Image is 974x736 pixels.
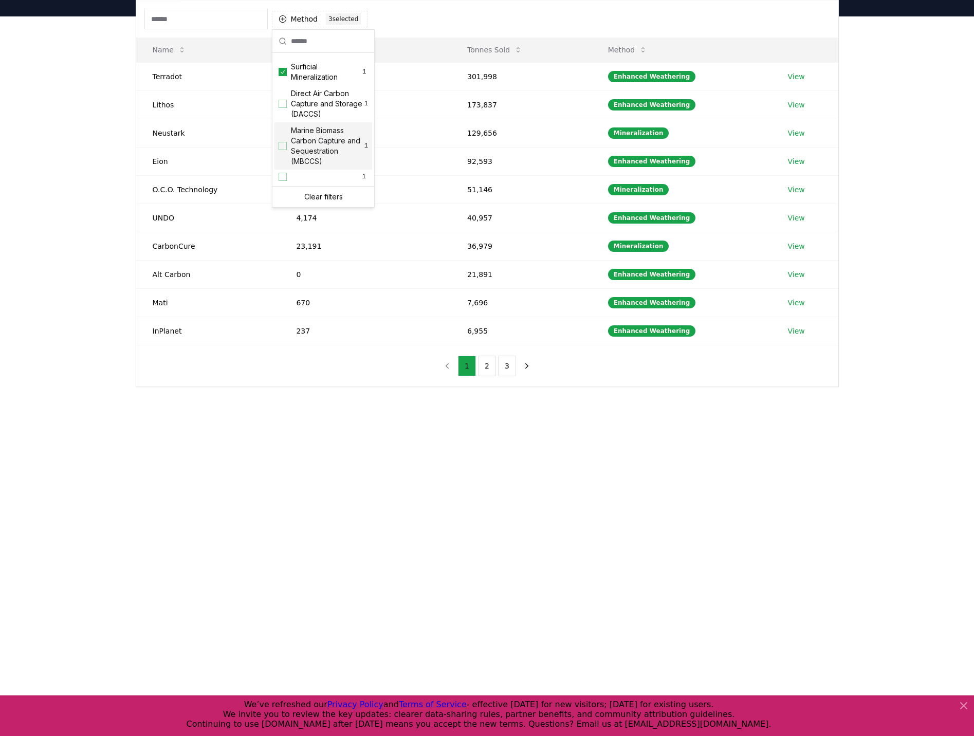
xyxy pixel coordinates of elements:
[280,204,451,232] td: 4,174
[451,119,592,147] td: 129,656
[360,173,368,181] span: 1
[280,260,451,288] td: 0
[608,297,696,308] div: Enhanced Weathering
[136,260,280,288] td: Alt Carbon
[788,156,805,167] a: View
[451,204,592,232] td: 40,957
[788,298,805,308] a: View
[608,241,669,252] div: Mineralization
[459,40,530,60] button: Tonnes Sold
[136,232,280,260] td: CarbonCure
[274,189,372,205] div: Clear filters
[451,175,592,204] td: 51,146
[451,232,592,260] td: 36,979
[788,100,805,110] a: View
[136,90,280,119] td: Lithos
[608,156,696,167] div: Enhanced Weathering
[291,62,360,82] span: Surficial Mineralization
[518,356,536,376] button: next page
[451,317,592,345] td: 6,955
[788,213,805,223] a: View
[280,317,451,345] td: 237
[788,326,805,336] a: View
[451,147,592,175] td: 92,593
[608,325,696,337] div: Enhanced Weathering
[451,90,592,119] td: 173,837
[600,40,656,60] button: Method
[364,142,368,150] span: 1
[788,71,805,82] a: View
[788,128,805,138] a: View
[136,317,280,345] td: InPlanet
[136,147,280,175] td: Eion
[458,356,476,376] button: 1
[608,269,696,280] div: Enhanced Weathering
[136,204,280,232] td: UNDO
[608,184,669,195] div: Mineralization
[788,269,805,280] a: View
[608,212,696,224] div: Enhanced Weathering
[788,185,805,195] a: View
[608,71,696,82] div: Enhanced Weathering
[788,241,805,251] a: View
[498,356,516,376] button: 3
[608,99,696,111] div: Enhanced Weathering
[608,127,669,139] div: Mineralization
[144,40,194,60] button: Name
[280,232,451,260] td: 23,191
[136,288,280,317] td: Mati
[326,13,361,25] div: 3 selected
[280,288,451,317] td: 670
[136,119,280,147] td: Neustark
[291,88,364,119] span: Direct Air Carbon Capture and Storage (DACCS)
[451,260,592,288] td: 21,891
[478,356,496,376] button: 2
[451,288,592,317] td: 7,696
[364,100,368,108] span: 1
[291,125,364,167] span: Marine Biomass Carbon Capture and Sequestration (MBCCS)
[136,62,280,90] td: Terradot
[451,62,592,90] td: 301,998
[272,11,368,27] button: Method3selected
[136,175,280,204] td: O.C.O. Technology
[360,68,368,76] span: 1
